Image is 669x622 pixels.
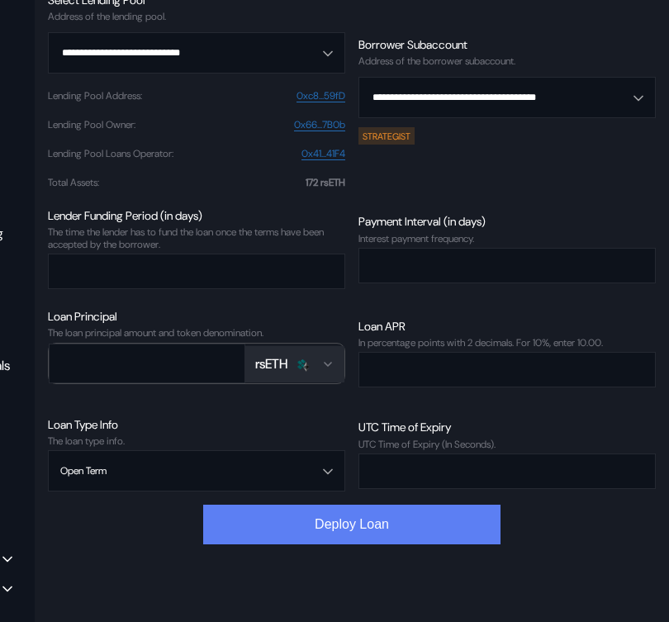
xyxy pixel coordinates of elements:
[306,177,345,188] div: 172 rsETH
[358,55,656,67] div: Address of the borrower subaccount.
[48,177,99,188] div: Total Assets :
[358,439,656,450] div: UTC Time of Expiry (In Seconds).
[255,355,287,373] div: rsETH
[48,226,345,250] div: The time the lender has to fund the loan once the terms have been accepted by the borrower.
[358,337,656,349] div: In percentage points with 2 decimals. For 10%, enter 10.00.
[297,90,345,102] a: 0xc8...59fD
[245,346,344,382] button: Open menu for selecting token for payment
[48,148,173,159] div: Lending Pool Loans Operator :
[294,119,345,131] a: 0x66...7B0b
[358,233,656,245] div: Interest payment frequency.
[358,77,656,118] button: Open menu
[48,417,345,432] div: Loan Type Info
[358,214,656,229] div: Payment Interval (in days)
[48,435,345,447] div: The loan type info.
[48,119,135,131] div: Lending Pool Owner :
[60,465,107,477] div: Open Term
[358,319,656,334] div: Loan APR
[358,420,656,434] div: UTC Time of Expiry
[203,505,501,544] button: Deploy Loan
[358,127,415,144] div: STRATEGIST
[48,208,345,223] div: Lender Funding Period (in days)
[48,32,345,74] button: Open menu
[358,37,656,52] div: Borrower Subaccount
[48,11,345,22] div: Address of the lending pool.
[301,362,311,372] img: svg+xml,%3c
[294,357,309,372] img: kelprseth_32.png
[48,450,345,491] button: Open menu
[48,327,345,339] div: The loan principal amount and token denomination.
[301,148,345,160] a: 0x41...41F4
[48,90,142,102] div: Lending Pool Address :
[48,309,345,324] div: Loan Principal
